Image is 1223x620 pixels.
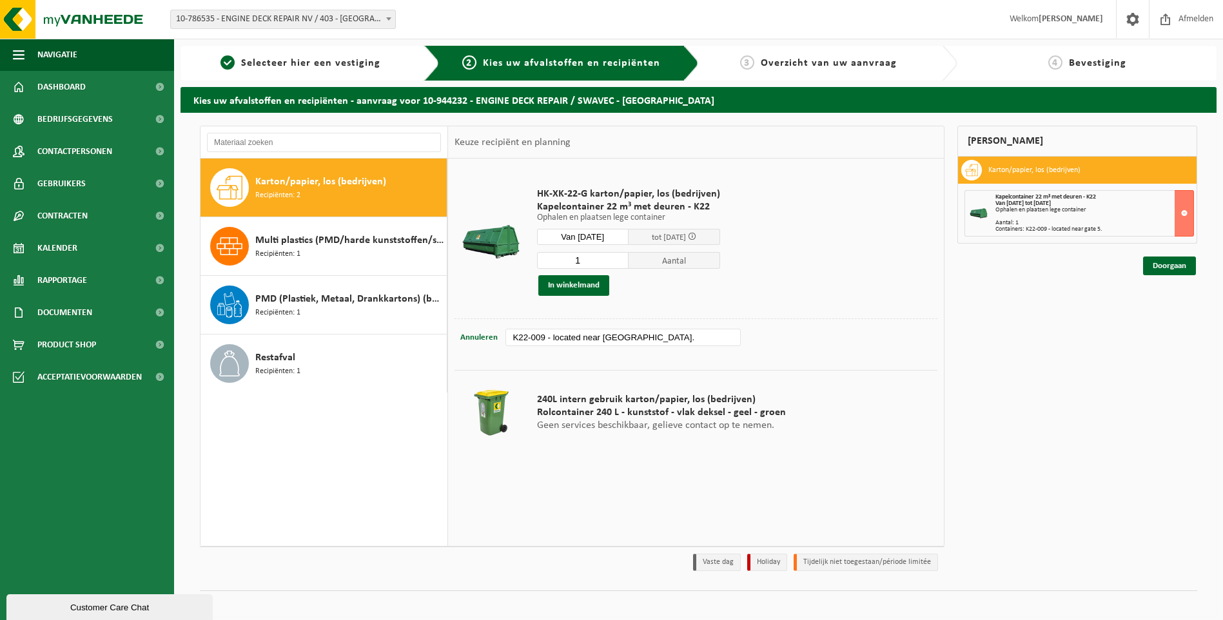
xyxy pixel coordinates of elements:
[255,174,386,189] span: Karton/papier, los (bedrijven)
[1039,14,1103,24] strong: [PERSON_NAME]
[957,126,1197,157] div: [PERSON_NAME]
[747,554,787,571] li: Holiday
[1069,58,1126,68] span: Bevestiging
[794,554,938,571] li: Tijdelijk niet toegestaan/période limitée
[187,55,414,71] a: 1Selecteer hier een vestiging
[537,200,720,213] span: Kapelcontainer 22 m³ met deuren - K22
[995,226,1193,233] div: Containers: K22-009 - located near gate 5.
[531,380,792,445] div: Geen services beschikbaar, gelieve contact op te nemen.
[201,217,447,276] button: Multi plastics (PMD/harde kunststoffen/spanbanden/EPS/folie naturel/folie gemengd) Recipiënten: 1
[483,58,660,68] span: Kies uw afvalstoffen en recipiënten
[6,592,215,620] iframe: chat widget
[37,296,92,329] span: Documenten
[171,10,395,28] span: 10-786535 - ENGINE DECK REPAIR NV / 403 - ANTWERPEN
[241,58,380,68] span: Selecteer hier een vestiging
[1143,257,1196,275] a: Doorgaan
[37,135,112,168] span: Contactpersonen
[37,200,88,232] span: Contracten
[37,39,77,71] span: Navigatie
[201,159,447,217] button: Karton/papier, los (bedrijven) Recipiënten: 2
[629,252,720,269] span: Aantal
[37,168,86,200] span: Gebruikers
[693,554,741,571] li: Vaste dag
[537,406,786,419] span: Rolcontainer 240 L - kunststof - vlak deksel - geel - groen
[995,220,1193,226] div: Aantal: 1
[255,291,444,307] span: PMD (Plastiek, Metaal, Drankkartons) (bedrijven)
[459,329,499,347] button: Annuleren
[255,365,300,378] span: Recipiënten: 1
[537,188,720,200] span: HK-XK-22-G karton/papier, los (bedrijven)
[505,329,740,346] input: bv. C10-005
[538,275,609,296] button: In winkelmand
[170,10,396,29] span: 10-786535 - ENGINE DECK REPAIR NV / 403 - ANTWERPEN
[201,276,447,334] button: PMD (Plastiek, Metaal, Drankkartons) (bedrijven) Recipiënten: 1
[255,307,300,319] span: Recipiënten: 1
[37,361,142,393] span: Acceptatievoorwaarden
[740,55,754,70] span: 3
[37,71,86,103] span: Dashboard
[537,393,786,406] span: 240L intern gebruik karton/papier, los (bedrijven)
[448,126,577,159] div: Keuze recipiënt en planning
[37,264,87,296] span: Rapportage
[537,213,720,222] p: Ophalen en plaatsen lege container
[255,350,295,365] span: Restafval
[255,189,300,202] span: Recipiënten: 2
[462,55,476,70] span: 2
[988,160,1081,180] h3: Karton/papier, los (bedrijven)
[761,58,897,68] span: Overzicht van uw aanvraag
[995,207,1193,213] div: Ophalen en plaatsen lege container
[995,193,1096,200] span: Kapelcontainer 22 m³ met deuren - K22
[37,103,113,135] span: Bedrijfsgegevens
[537,229,629,245] input: Selecteer datum
[207,133,441,152] input: Materiaal zoeken
[220,55,235,70] span: 1
[37,232,77,264] span: Kalender
[652,233,686,242] span: tot [DATE]
[255,233,444,248] span: Multi plastics (PMD/harde kunststoffen/spanbanden/EPS/folie naturel/folie gemengd)
[181,87,1217,112] h2: Kies uw afvalstoffen en recipiënten - aanvraag voor 10-944232 - ENGINE DECK REPAIR / SWAVEC - [GE...
[460,333,498,342] span: Annuleren
[255,248,300,260] span: Recipiënten: 1
[1048,55,1062,70] span: 4
[995,200,1051,207] strong: Van [DATE] tot [DATE]
[201,334,447,392] button: Restafval Recipiënten: 1
[37,329,96,361] span: Product Shop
